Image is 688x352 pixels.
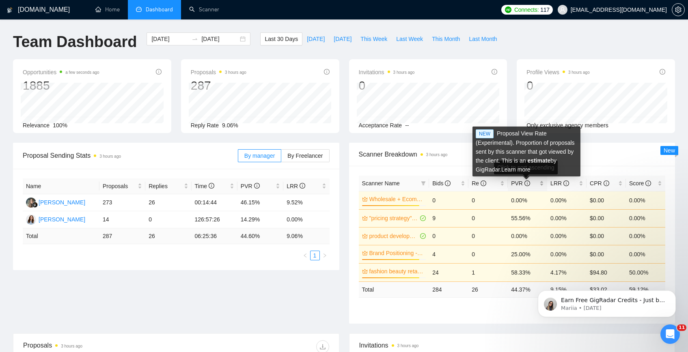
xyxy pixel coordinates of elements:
[626,227,665,245] td: 0.00%
[362,233,368,239] span: crown
[300,251,310,260] li: Previous Page
[508,227,547,245] td: 0.00%
[32,202,38,208] img: gigradar-bm.png
[560,7,565,13] span: user
[468,191,508,209] td: 0
[550,180,569,187] span: LRR
[310,251,320,260] li: 1
[26,197,36,208] img: LK
[505,6,511,13] img: upwork-logo.png
[427,32,464,45] button: This Month
[508,281,547,297] td: 44.37 %
[421,181,426,186] span: filter
[362,196,368,202] span: crown
[526,78,590,93] div: 0
[392,32,427,45] button: Last Week
[540,5,549,14] span: 117
[145,178,191,194] th: Replies
[192,194,237,211] td: 00:14:44
[23,228,99,244] td: Total
[149,182,182,191] span: Replies
[156,69,162,75] span: info-circle
[587,191,626,209] td: $0.00
[145,211,191,228] td: 0
[432,34,460,43] span: This Month
[225,70,246,75] time: 3 hours ago
[191,67,246,77] span: Proposals
[526,67,590,77] span: Profile Views
[568,70,590,75] time: 3 hours ago
[563,180,569,186] span: info-circle
[195,183,214,189] span: Time
[13,32,137,52] h1: Team Dashboard
[445,180,451,186] span: info-circle
[136,6,142,12] span: dashboard
[397,343,419,348] time: 3 hours ago
[547,263,587,281] td: 4.17%
[192,228,237,244] td: 06:25:36
[492,69,497,75] span: info-circle
[359,67,415,77] span: Invitations
[626,191,665,209] td: 0.00%
[432,180,451,187] span: Bids
[405,122,409,129] span: --
[283,211,329,228] td: 0.00%
[192,211,237,228] td: 126:57:26
[95,6,120,13] a: homeHome
[369,249,425,258] a: Brand Positioning - US only
[53,122,67,129] span: 100%
[145,228,191,244] td: 26
[39,215,85,224] div: [PERSON_NAME]
[23,150,238,161] span: Proposal Sending Stats
[660,324,680,344] iframe: Intercom live chat
[469,34,497,43] span: Last Month
[23,122,50,129] span: Relevance
[547,191,587,209] td: 0.00%
[547,209,587,227] td: 0.00%
[191,122,219,129] span: Reply Rate
[320,251,330,260] button: right
[65,70,99,75] time: a few seconds ago
[547,245,587,263] td: 0.00%
[677,324,686,331] span: 11
[587,227,626,245] td: $0.00
[300,251,310,260] button: left
[237,211,283,228] td: 14.29%
[396,34,423,43] span: Last Week
[369,214,419,223] a: "pricing strategy" Global
[359,340,665,350] span: Invitations
[192,36,198,42] span: to
[360,34,387,43] span: This Week
[429,209,468,227] td: 9
[426,152,448,157] time: 3 hours ago
[511,180,530,187] span: PVR
[508,245,547,263] td: 25.00%
[334,34,352,43] span: [DATE]
[23,178,99,194] th: Name
[359,281,429,297] td: Total
[260,32,302,45] button: Last 30 Days
[265,34,298,43] span: Last 30 Days
[645,180,651,186] span: info-circle
[524,180,530,186] span: info-circle
[590,180,609,187] span: CPR
[189,6,219,13] a: searchScanner
[222,122,238,129] span: 9.06%
[99,154,121,159] time: 3 hours ago
[303,253,308,258] span: left
[356,32,392,45] button: This Week
[324,69,330,75] span: info-circle
[672,3,685,16] button: setting
[287,183,305,189] span: LRR
[464,32,501,45] button: Last Month
[672,6,684,13] span: setting
[468,281,508,297] td: 26
[283,194,329,211] td: 9.52%
[99,211,145,228] td: 14
[99,178,145,194] th: Proposals
[429,263,468,281] td: 24
[369,267,425,276] a: fashion beauty retail CPG global
[254,183,260,189] span: info-circle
